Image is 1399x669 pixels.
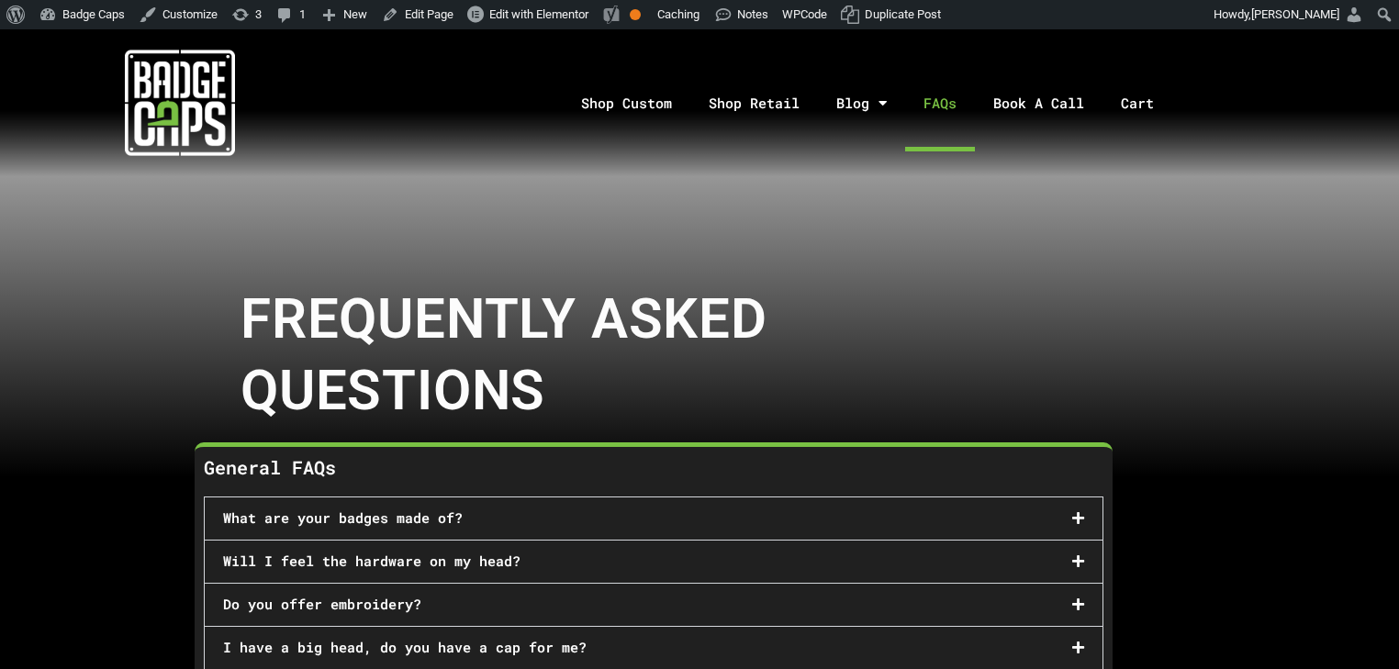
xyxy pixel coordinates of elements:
a: FAQs [905,55,975,151]
a: Will I feel the hardware on my head? [223,552,520,570]
a: Blog [818,55,905,151]
h5: General FAQs [204,456,1103,478]
a: I have a big head, do you have a cap for me? [223,638,587,656]
a: Cart [1102,55,1195,151]
nav: Menu [359,55,1399,151]
div: Do you offer embroidery? [205,584,1102,626]
div: Will I feel the hardware on my head? [205,541,1102,583]
a: Book A Call [975,55,1102,151]
div: What are your badges made of? [205,497,1102,540]
a: Do you offer embroidery? [223,595,421,613]
img: badgecaps white logo with green acccent [125,48,235,158]
a: Shop Retail [690,55,818,151]
div: I have a big head, do you have a cap for me? [205,627,1102,669]
a: Shop Custom [563,55,690,151]
a: What are your badges made of? [223,508,463,527]
span: [PERSON_NAME] [1251,7,1339,21]
div: OK [630,9,641,20]
h2: Frequently Asked Questions [241,284,874,427]
span: Edit with Elementor [489,7,588,21]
